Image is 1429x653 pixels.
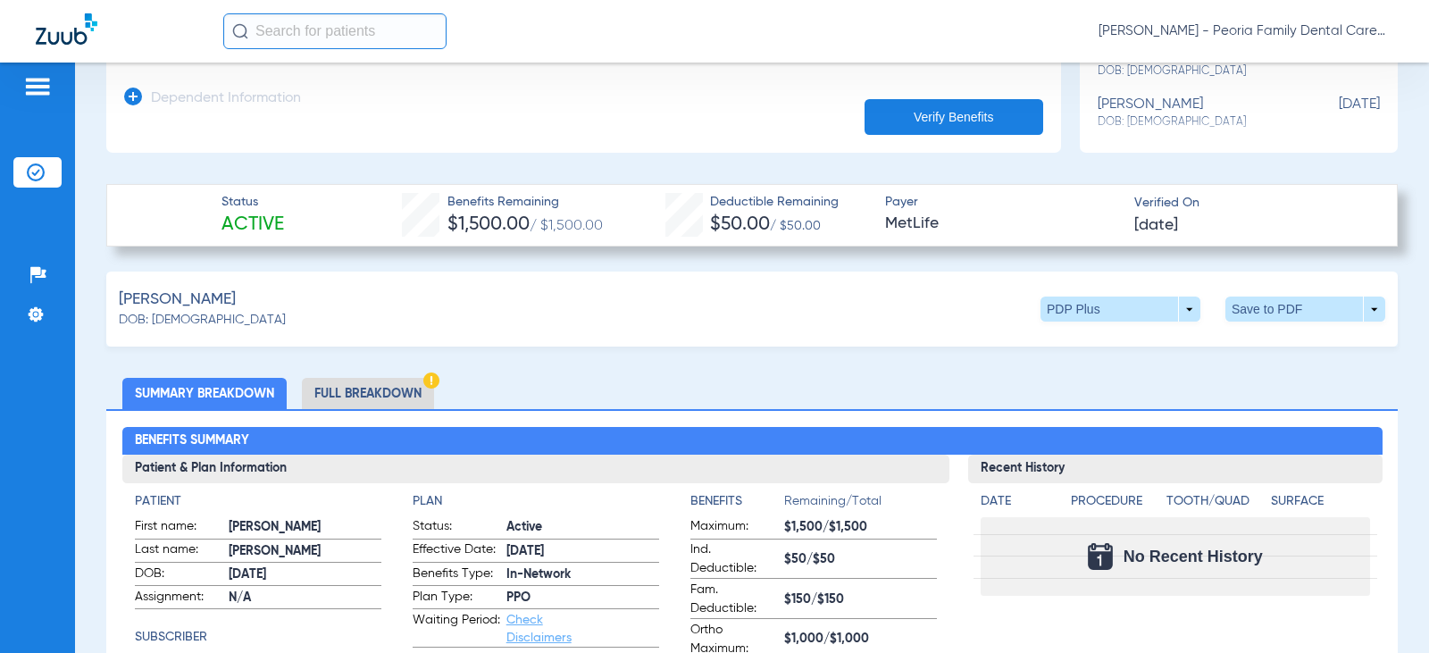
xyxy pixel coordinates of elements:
[1098,96,1291,130] div: [PERSON_NAME]
[1124,548,1263,565] span: No Recent History
[135,628,381,647] h4: Subscriber
[36,13,97,45] img: Zuub Logo
[122,378,287,409] li: Summary Breakdown
[447,215,530,234] span: $1,500.00
[1098,63,1291,80] span: DOB: [DEMOGRAPHIC_DATA]
[229,565,381,584] span: [DATE]
[690,492,784,511] h4: Benefits
[690,517,778,539] span: Maximum:
[1271,492,1369,511] h4: Surface
[135,540,222,562] span: Last name:
[1088,543,1113,570] img: Calendar
[221,193,284,212] span: Status
[1099,22,1393,40] span: [PERSON_NAME] - Peoria Family Dental Care
[1071,492,1160,517] app-breakdown-title: Procedure
[784,492,937,517] span: Remaining/Total
[151,90,301,108] h3: Dependent Information
[135,565,222,586] span: DOB:
[1134,214,1178,237] span: [DATE]
[506,614,572,644] a: Check Disclaimers
[690,540,778,578] span: Ind. Deductible:
[423,373,439,389] img: Hazard
[135,517,222,539] span: First name:
[302,378,434,409] li: Full Breakdown
[221,213,284,238] span: Active
[122,427,1383,456] h2: Benefits Summary
[122,455,950,483] h3: Patient & Plan Information
[981,492,1056,511] h4: Date
[1071,492,1160,511] h4: Procedure
[506,542,659,561] span: [DATE]
[1291,96,1380,130] span: [DATE]
[690,581,778,618] span: Fam. Deductible:
[1166,492,1265,511] h4: Tooth/Quad
[885,193,1119,212] span: Payer
[23,76,52,97] img: hamburger-icon
[413,540,500,562] span: Effective Date:
[447,193,603,212] span: Benefits Remaining
[1098,114,1291,130] span: DOB: [DEMOGRAPHIC_DATA]
[506,565,659,584] span: In-Network
[232,23,248,39] img: Search Icon
[229,542,381,561] span: [PERSON_NAME]
[710,193,839,212] span: Deductible Remaining
[784,550,937,569] span: $50/$50
[229,589,381,607] span: N/A
[784,590,937,609] span: $150/$150
[413,565,500,586] span: Benefits Type:
[865,99,1043,135] button: Verify Benefits
[413,517,500,539] span: Status:
[784,630,937,649] span: $1,000/$1,000
[229,518,381,537] span: [PERSON_NAME]
[690,492,784,517] app-breakdown-title: Benefits
[135,492,381,511] h4: Patient
[1271,492,1369,517] app-breakdown-title: Surface
[413,611,500,647] span: Waiting Period:
[1134,194,1368,213] span: Verified On
[506,589,659,607] span: PPO
[1225,297,1385,322] button: Save to PDF
[1040,297,1200,322] button: PDP Plus
[710,215,770,234] span: $50.00
[119,311,286,330] span: DOB: [DEMOGRAPHIC_DATA]
[981,492,1056,517] app-breakdown-title: Date
[413,588,500,609] span: Plan Type:
[223,13,447,49] input: Search for patients
[1166,492,1265,517] app-breakdown-title: Tooth/Quad
[135,588,222,609] span: Assignment:
[770,220,821,232] span: / $50.00
[530,219,603,233] span: / $1,500.00
[784,518,937,537] span: $1,500/$1,500
[968,455,1382,483] h3: Recent History
[506,518,659,537] span: Active
[413,492,659,511] h4: Plan
[885,213,1119,235] span: MetLife
[119,289,236,311] span: [PERSON_NAME]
